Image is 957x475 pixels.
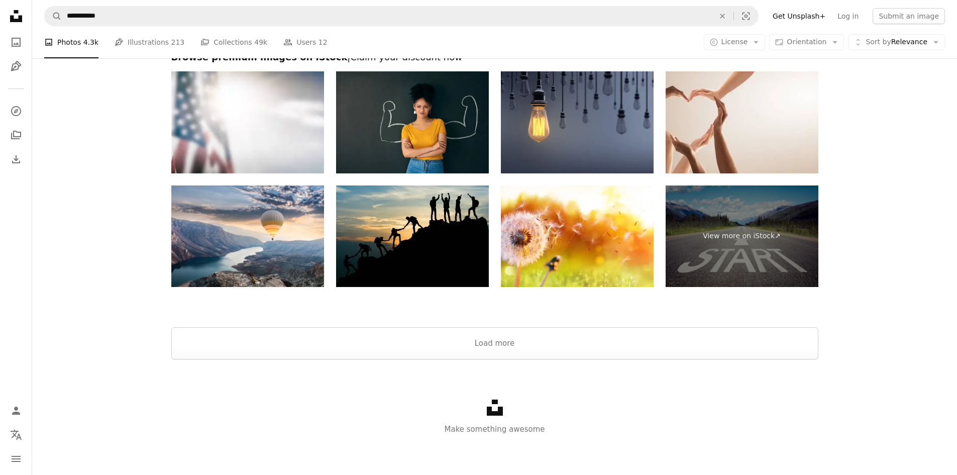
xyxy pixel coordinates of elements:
a: Get Unsplash+ [767,8,831,24]
span: 49k [254,37,267,48]
a: Collections [6,125,26,145]
button: Clear [711,7,733,26]
button: Menu [6,449,26,469]
a: Illustrations [6,56,26,76]
span: License [721,38,748,46]
img: I am a strong woman! [336,71,489,173]
img: The concept of unity, cooperation, teamwork and charity. [666,71,818,173]
span: Sort by [866,38,891,46]
a: Log in / Sign up [6,401,26,421]
img: Glowing Light Bulb Standing Out From the Crowd [501,71,654,173]
img: Hot air balloons flying over the Botan Canyon in TURKEY [171,185,324,288]
a: Illustrations 213 [115,26,184,58]
a: Explore [6,101,26,121]
span: Relevance [866,37,927,47]
a: Log in [831,8,865,24]
a: Home — Unsplash [6,6,26,28]
button: Sort byRelevance [848,34,945,50]
button: License [704,34,766,50]
button: Language [6,425,26,445]
span: 12 [318,37,328,48]
img: American flag for Memorial Day, 4th of July, Labour Day [171,71,324,173]
button: Search Unsplash [45,7,62,26]
button: Orientation [769,34,844,50]
img: Dandelion In Field At Sunset - air And Blowing [501,185,654,288]
button: Load more [171,327,818,359]
form: Find visuals sitewide [44,6,759,26]
button: Submit an image [873,8,945,24]
a: View more on iStock↗ [666,185,818,288]
a: Download History [6,149,26,169]
a: Photos [6,32,26,52]
span: 213 [171,37,185,48]
button: Visual search [734,7,758,26]
p: Make something awesome [32,423,957,435]
a: Users 12 [283,26,328,58]
img: Group of people on peak mountain climbing helping team work , travel trekking success business co... [336,185,489,288]
span: Orientation [787,38,826,46]
a: Collections 49k [200,26,267,58]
